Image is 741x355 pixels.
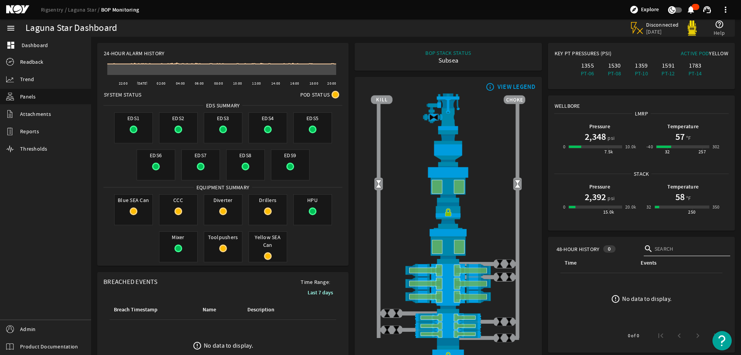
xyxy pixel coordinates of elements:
[182,150,220,161] span: EDS7
[204,113,242,124] span: EDS3
[603,208,614,216] div: 15.0k
[249,232,287,250] span: Yellow SEA Can
[425,57,471,65] div: Subsea
[204,232,242,243] span: Toolpushers
[382,325,392,335] img: ValveClose.png
[504,259,514,268] img: ValveClose.png
[688,208,695,216] div: 250
[294,278,336,286] span: Time Range:
[602,70,626,77] div: PT-08
[294,113,332,124] span: EDS5
[246,306,301,314] div: Description
[20,58,43,66] span: Readback
[495,317,504,326] img: ValveClose.png
[103,278,157,286] span: Breached Events
[625,203,636,211] div: 20.0k
[115,195,152,206] span: Blue SEA Can
[371,228,525,263] img: LowerAnnularOpen.png
[193,341,202,350] mat-icon: error_outline
[137,150,175,161] span: EDS6
[495,333,504,343] img: ValveClose.png
[327,81,336,86] text: 20:00
[655,245,724,253] input: Search
[22,41,48,49] span: Dashboard
[20,343,78,350] span: Product Documentation
[646,203,651,211] div: 32
[603,245,615,253] div: 0
[20,75,34,83] span: Trend
[425,49,471,57] div: BOP STACK STATUS
[684,20,700,36] img: Yellowpod.svg
[495,259,504,268] img: ValveClose.png
[371,313,525,321] img: PipeRamOpen.png
[382,309,392,318] img: ValveClose.png
[699,148,706,156] div: 257
[575,62,599,70] div: 1355
[113,306,192,314] div: Breach Timestamp
[227,150,264,161] span: EDS8
[203,306,216,314] div: Name
[712,331,732,350] button: Open Resource Center
[20,93,36,100] span: Panels
[702,5,712,14] mat-icon: support_agent
[20,110,51,118] span: Attachments
[6,41,15,50] mat-icon: dashboard
[104,91,141,99] span: System Status
[685,134,691,142] span: °F
[548,96,734,110] div: Wellbore
[305,286,336,300] button: Last 7 days
[392,309,401,318] img: ValveClose.png
[159,195,197,206] span: CCC
[114,306,157,314] div: Breach Timestamp
[504,333,514,343] img: ValveClose.png
[625,143,636,151] div: 10.0k
[563,143,565,151] div: 0
[201,306,237,314] div: Name
[681,50,709,57] span: Active Pod
[683,70,707,77] div: PT-14
[495,272,504,282] img: ValveClose.png
[20,325,36,333] span: Admin
[104,49,164,57] span: 24-Hour Alarm History
[497,83,536,91] div: VIEW LEGEND
[25,24,117,32] div: Laguna Star Dashboard
[715,20,724,29] mat-icon: help_outline
[371,202,525,228] img: RiserConnectorLock.png
[486,84,495,90] mat-icon: info_outline
[629,5,639,14] mat-icon: explore
[629,70,653,77] div: PT-10
[371,277,525,290] img: ShearRamOpen.png
[392,325,401,335] img: ValveClose.png
[606,134,614,142] span: psi
[685,194,691,202] span: °F
[308,289,333,296] b: Last 7 days
[271,150,309,161] span: EDS9
[589,123,610,130] b: Pressure
[575,70,599,77] div: PT-06
[371,303,525,313] img: BopBodyShearBottom.png
[115,113,152,124] span: EDS1
[622,295,672,303] div: No data to display.
[683,62,707,70] div: 1783
[565,259,577,267] div: Time
[252,81,261,86] text: 12:00
[504,317,514,326] img: ValveClose.png
[589,183,610,190] b: Pressure
[204,195,242,206] span: Diverter
[374,180,383,189] img: Valve2Open.png
[247,306,274,314] div: Description
[194,183,252,191] span: Equipment Summary
[646,143,653,151] div: -40
[513,180,522,189] img: Valve2Open.png
[6,24,15,33] mat-icon: menu
[157,81,166,86] text: 02:00
[675,191,685,203] h1: 58
[290,81,299,86] text: 16:00
[563,259,630,267] div: Time
[310,81,318,86] text: 18:00
[68,6,101,13] a: Laguna Star
[675,131,685,143] h1: 57
[714,29,725,37] span: Help
[656,62,680,70] div: 1591
[628,332,639,340] div: 0 of 0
